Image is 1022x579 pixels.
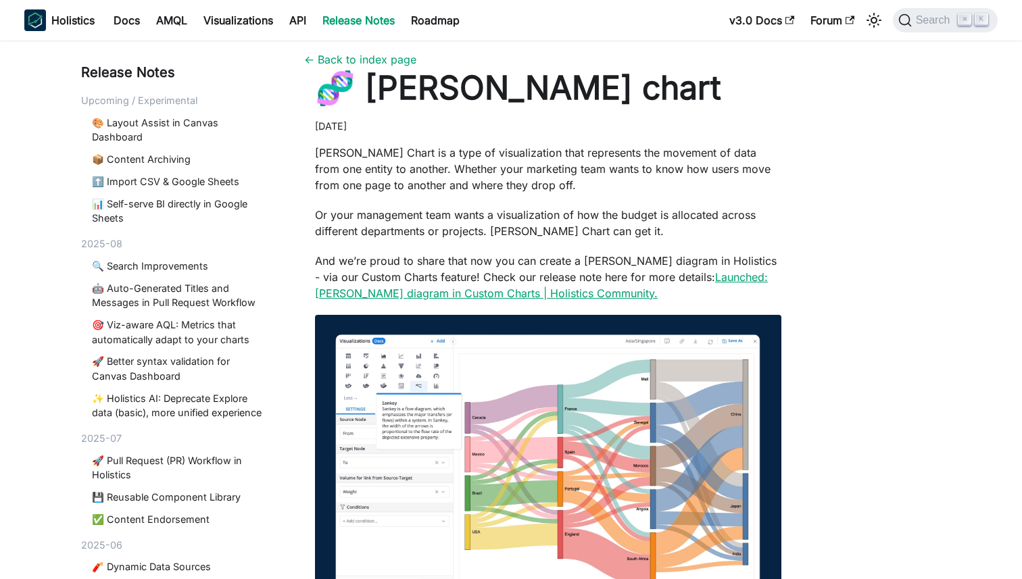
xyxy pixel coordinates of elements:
[92,453,266,482] a: 🚀 Pull Request (PR) Workflow in Holistics
[51,12,95,28] b: Holistics
[975,14,988,26] kbd: K
[802,9,862,31] a: Forum
[92,559,266,574] a: 🧨 Dynamic Data Sources
[92,197,266,226] a: 📊 Self-serve BI directly in Google Sheets
[92,174,266,189] a: ⬆️ Import CSV & Google Sheets
[912,14,958,26] span: Search
[92,116,266,145] a: 🎨 Layout Assist in Canvas Dashboard
[81,93,272,108] div: Upcoming / Experimental
[92,354,266,383] a: 🚀 Better syntax validation for Canvas Dashboard
[24,9,95,31] a: HolisticsHolistics
[315,253,781,301] p: And we’re proud to share that now you can create a [PERSON_NAME] diagram in Holistics - via our C...
[958,14,971,26] kbd: ⌘
[81,236,272,251] div: 2025-08
[148,9,195,31] a: AMQL
[81,62,272,579] nav: Blog recent posts navigation
[863,9,885,31] button: Switch between dark and light mode (currently light mode)
[81,62,272,82] div: Release Notes
[105,9,148,31] a: Docs
[92,152,266,167] a: 📦 Content Archiving
[314,9,403,31] a: Release Notes
[92,259,266,274] a: 🔍 Search Improvements
[721,9,802,31] a: v3.0 Docs
[92,281,266,310] a: 🤖 Auto-Generated Titles and Messages in Pull Request Workflow
[304,53,416,66] a: ← Back to index page
[81,431,272,446] div: 2025-07
[92,318,266,347] a: 🎯 Viz-aware AQL: Metrics that automatically adapt to your charts
[315,68,781,108] h1: 🧬 [PERSON_NAME] chart
[81,538,272,553] div: 2025-06
[315,207,781,239] p: Or your management team wants a visualization of how the budget is allocated across different dep...
[281,9,314,31] a: API
[195,9,281,31] a: Visualizations
[315,120,347,132] time: [DATE]
[92,391,266,420] a: ✨ Holistics AI: Deprecate Explore data (basic), more unified experience
[92,512,266,527] a: ✅ Content Endorsement
[24,9,46,31] img: Holistics
[403,9,468,31] a: Roadmap
[92,490,266,505] a: 💾 Reusable Component Library
[893,8,998,32] button: Search (Command+K)
[315,270,768,300] a: Launched: [PERSON_NAME] diagram in Custom Charts | Holistics Community.
[315,145,781,193] p: [PERSON_NAME] Chart is a type of visualization that represents the movement of data from one enti...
